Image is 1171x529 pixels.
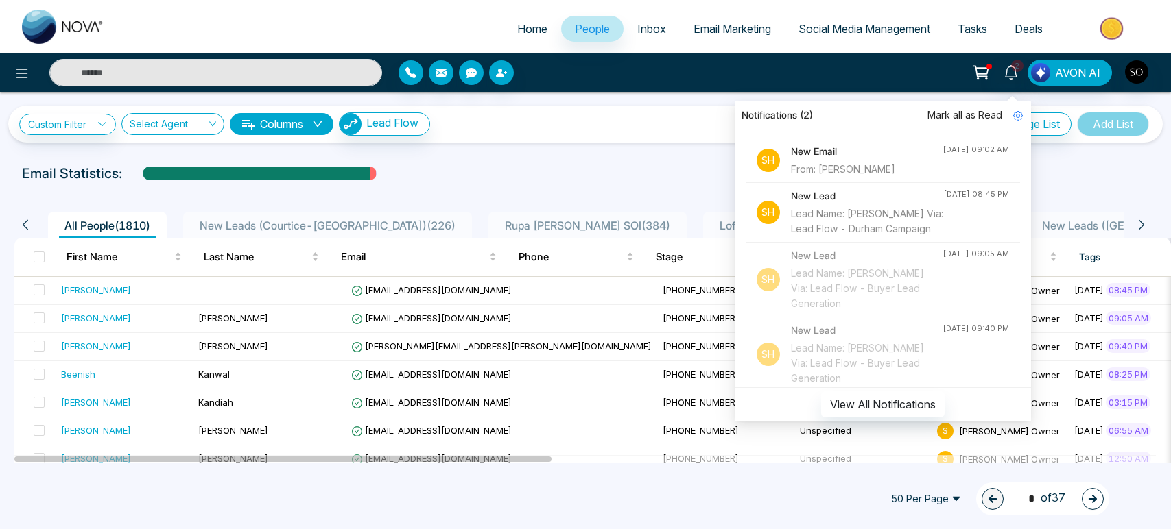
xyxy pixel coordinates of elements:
span: [EMAIL_ADDRESS][DOMAIN_NAME] [351,312,512,323]
span: [PHONE_NUMBER] [663,397,739,408]
div: From: [PERSON_NAME] [791,162,943,177]
span: [PHONE_NUMBER] [663,453,739,464]
a: 2 [995,60,1028,84]
th: Phone [508,238,645,276]
span: [EMAIL_ADDRESS][DOMAIN_NAME] [351,397,512,408]
span: 50 Per Page [882,488,971,510]
a: Home [504,16,561,42]
div: [DATE] 09:02 AM [943,144,1009,156]
h4: New Lead [791,248,943,263]
span: Home [517,22,547,36]
span: [PERSON_NAME] [198,425,268,436]
span: [EMAIL_ADDRESS][DOMAIN_NAME] [351,453,512,464]
span: S [937,451,954,467]
span: Inbox [637,22,666,36]
h4: New Email [791,144,943,159]
span: Phone [519,249,624,265]
div: Lead Name: [PERSON_NAME] Via: Lead Flow - Buyer Lead Generation [791,266,943,311]
span: [DATE] [1074,453,1104,464]
a: View All Notifications [821,397,945,409]
div: [PERSON_NAME] [61,452,131,465]
span: Kandiah [198,397,233,408]
th: Stage [645,238,782,276]
span: [PHONE_NUMBER] [663,425,739,436]
h4: New Lead [791,188,943,204]
p: Sh [757,343,780,366]
span: [PHONE_NUMBER] [663,369,739,380]
button: Columnsdown [230,113,333,135]
span: Rupa [PERSON_NAME] SOI ( 384 ) [499,219,676,232]
span: [PERSON_NAME][EMAIL_ADDRESS][PERSON_NAME][DOMAIN_NAME] [351,341,652,352]
span: [PERSON_NAME] [198,312,268,323]
a: People [561,16,624,42]
span: Last Name [204,249,309,265]
span: [DATE] [1074,341,1104,352]
span: Tasks [958,22,987,36]
button: View All Notifications [821,391,945,417]
img: Lead Flow [1031,63,1050,82]
a: Deals [1001,16,1056,42]
span: [EMAIL_ADDRESS][DOMAIN_NAME] [351,425,512,436]
span: First Name [67,249,171,265]
a: Email Marketing [680,16,785,42]
div: [PERSON_NAME] [61,339,131,353]
span: Kanwal [198,369,230,380]
div: Beenish [61,367,95,381]
span: [PHONE_NUMBER] [663,312,739,323]
span: [DATE] [1074,397,1104,408]
span: Deals [1015,22,1043,36]
button: Lead Flow [339,112,430,136]
p: Sh [757,149,780,172]
img: Nova CRM Logo [22,10,104,44]
span: of 37 [1020,489,1065,508]
span: Lofty Leads ( 247 ) [714,219,812,232]
div: [PERSON_NAME] [61,423,131,437]
th: Last Name [193,238,330,276]
span: [DATE] [1074,284,1104,295]
span: [PERSON_NAME] [198,341,268,352]
span: [EMAIL_ADDRESS][DOMAIN_NAME] [351,284,512,295]
a: Inbox [624,16,680,42]
span: 09:40 PM [1106,339,1150,353]
span: Stage [656,249,761,265]
th: Email [330,238,508,276]
span: Lead Flow [366,116,418,130]
span: 08:45 PM [1106,283,1150,297]
span: [PERSON_NAME] [198,453,268,464]
div: [DATE] 09:05 AM [943,248,1009,260]
span: [DATE] [1074,312,1104,323]
span: 12:50 AM [1106,452,1151,465]
span: 2 [1011,60,1024,72]
span: [EMAIL_ADDRESS][DOMAIN_NAME] [351,369,512,380]
div: [PERSON_NAME] [61,311,131,325]
a: Custom Filter [19,114,116,135]
span: 03:15 PM [1106,395,1150,409]
td: Unspecified [794,445,932,473]
span: [PHONE_NUMBER] [663,341,739,352]
span: [PERSON_NAME] Owner [959,425,1060,436]
span: [PERSON_NAME] Owner [959,453,1060,464]
span: 09:05 AM [1106,311,1151,325]
span: 08:25 PM [1106,367,1150,381]
span: down [312,119,323,130]
div: Lead Name: [PERSON_NAME] Via: Lead Flow - Durham Campaign [791,206,943,236]
span: People [575,22,610,36]
div: [PERSON_NAME] [61,283,131,297]
span: Email Marketing [694,22,771,36]
div: Notifications (2) [735,101,1031,130]
div: Lead Name: [PERSON_NAME] Via: Lead Flow - Buyer Lead Generation [791,341,943,386]
img: Lead Flow [340,113,362,135]
p: Sh [757,268,780,291]
img: User Avatar [1125,60,1148,84]
a: Lead FlowLead Flow [333,112,430,136]
h4: New Lead [791,323,943,338]
div: [DATE] 09:40 PM [943,323,1009,334]
span: All People ( 1810 ) [59,219,156,232]
p: Email Statistics: [22,163,122,184]
span: Email [341,249,486,265]
img: Market-place.gif [1063,13,1163,44]
span: Mark all as Read [927,108,1002,123]
a: Tasks [944,16,1001,42]
th: First Name [56,238,193,276]
p: Sh [757,201,780,224]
